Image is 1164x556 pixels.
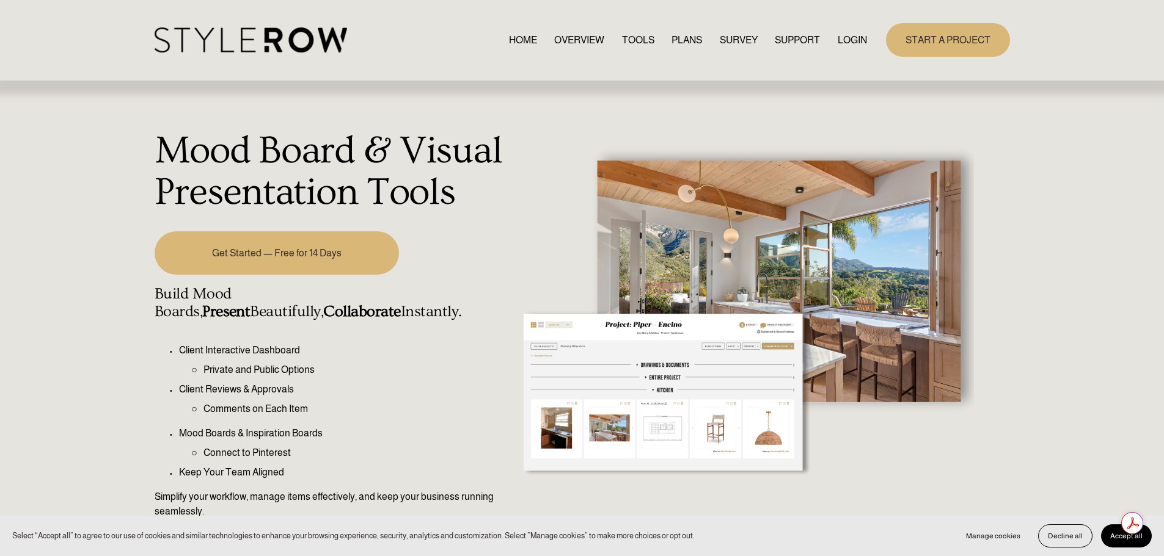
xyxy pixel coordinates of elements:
[775,32,820,48] a: folder dropdown
[179,465,507,480] p: Keep Your Team Aligned
[1048,532,1083,540] span: Decline all
[155,231,399,275] a: Get Started — Free for 14 Days
[1110,532,1143,540] span: Accept all
[179,343,507,358] p: Client Interactive Dashboard
[672,32,702,48] a: PLANS
[966,532,1020,540] span: Manage cookies
[179,426,507,441] p: Mood Boards & Inspiration Boards
[202,303,250,320] strong: Present
[1038,524,1093,547] button: Decline all
[323,303,400,320] strong: Collaborate
[12,530,695,541] p: Select “Accept all” to agree to our use of cookies and similar technologies to enhance your brows...
[554,32,604,48] a: OVERVIEW
[155,489,507,519] p: Simplify your workflow, manage items effectively, and keep your business running seamlessly.
[155,27,347,52] img: StyleRow
[509,32,537,48] a: HOME
[203,363,507,377] p: Private and Public Options
[622,32,654,48] a: TOOLS
[155,131,507,213] h1: Mood Board & Visual Presentation Tools
[203,446,507,460] p: Connect to Pinterest
[886,23,1010,57] a: START A PROJECT
[179,382,507,397] p: Client Reviews & Approvals
[838,32,867,48] a: LOGIN
[203,402,507,416] p: Comments on Each Item
[720,32,758,48] a: SURVEY
[155,285,507,322] h4: Build Mood Boards, Beautifully, Instantly.
[775,33,820,48] span: SUPPORT
[957,524,1030,547] button: Manage cookies
[1101,524,1152,547] button: Accept all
